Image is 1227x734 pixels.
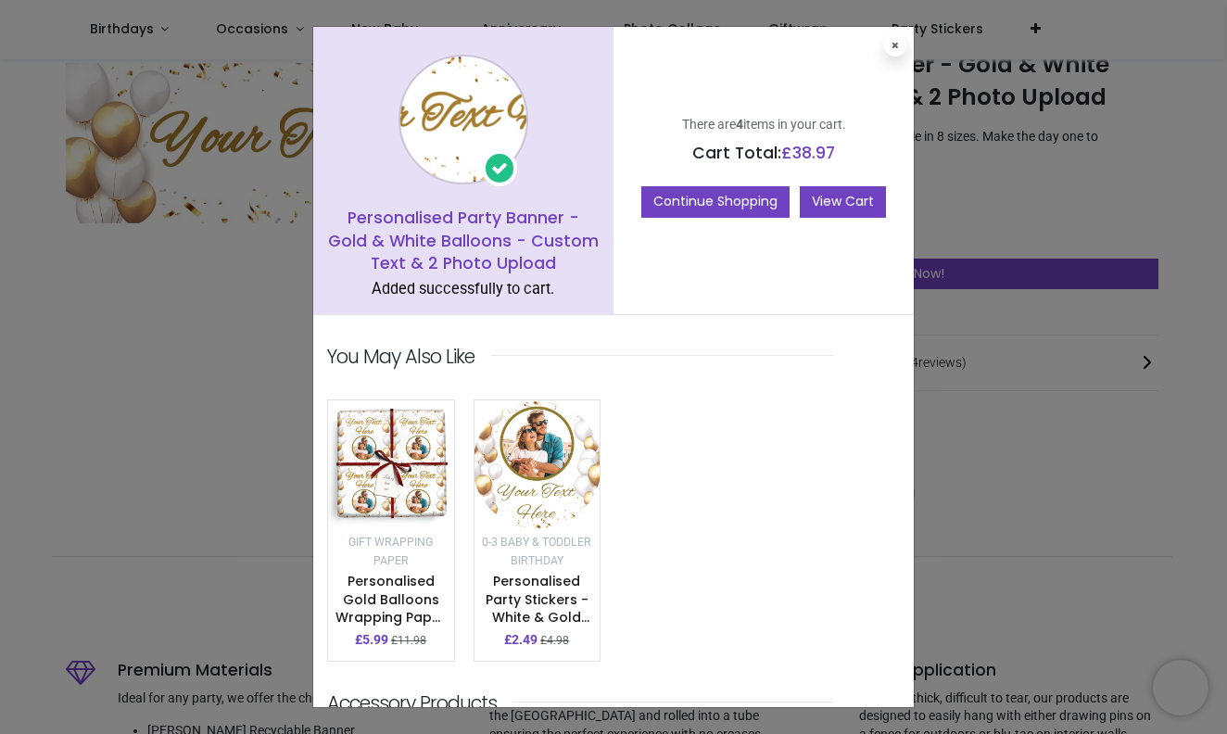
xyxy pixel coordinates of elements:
[800,186,886,218] a: View Cart
[391,633,426,649] small: £
[792,142,835,164] span: 38.97
[540,633,569,649] small: £
[335,572,446,663] a: Personalised Gold Balloons Wrapping Paper - Upload Photo & Add Text
[547,634,569,647] span: 4.98
[484,572,589,681] a: Personalised Party Stickers - White & Gold Balloons - Custom Text - 1 Photo Upload
[327,279,599,300] div: Added successfully to cart.
[627,116,900,134] p: There are items in your cart.
[504,631,538,650] p: £
[482,536,591,567] small: 0-3 Baby & Toddler Birthday
[781,142,835,164] span: £
[512,632,538,647] span: 2.49
[641,186,790,218] button: Continue Shopping
[398,55,528,184] img: image_1024
[327,343,474,370] p: You may also like
[355,631,388,650] p: £
[328,400,454,530] img: image_512
[736,117,743,132] b: 4
[327,207,599,275] h5: Personalised Party Banner - Gold & White Balloons - Custom Text & 2 Photo Upload
[398,634,426,647] span: 11.98
[482,534,591,567] a: 0-3 Baby & Toddler Birthday
[627,142,900,165] h5: Cart Total:
[348,536,433,567] small: Gift Wrapping Paper
[362,632,388,647] span: 5.99
[348,534,433,567] a: Gift Wrapping Paper
[327,690,497,716] p: Accessory Products
[474,400,601,530] img: image_512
